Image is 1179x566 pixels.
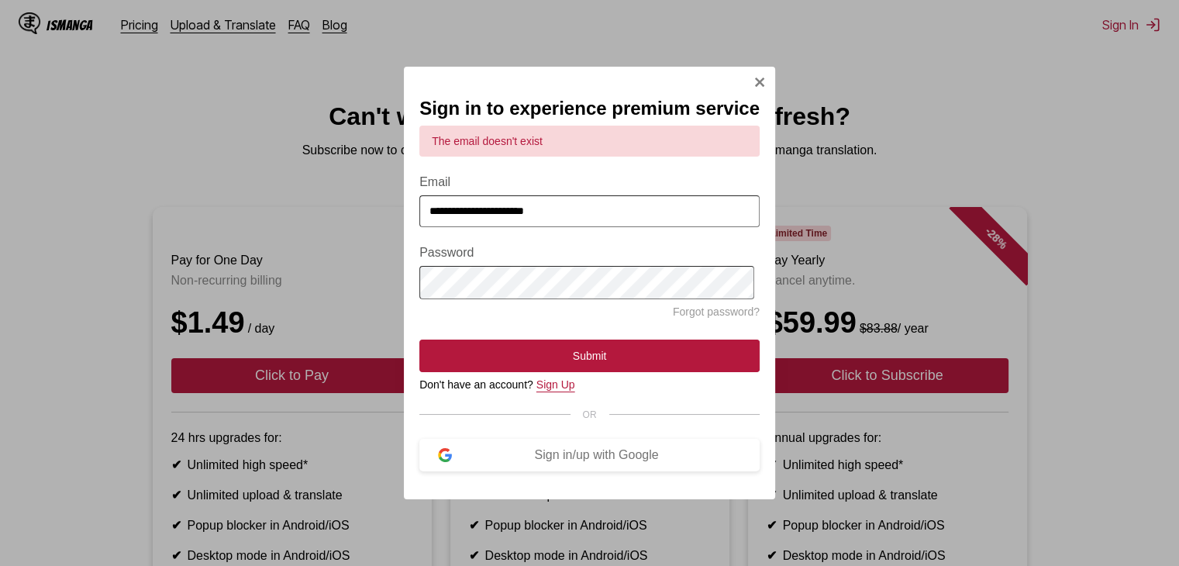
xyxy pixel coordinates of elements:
[673,305,760,318] a: Forgot password?
[419,340,760,372] button: Submit
[404,67,775,499] div: Sign In Modal
[419,246,760,260] label: Password
[536,378,575,391] a: Sign Up
[419,126,760,157] div: The email doesn't exist
[452,448,741,462] div: Sign in/up with Google
[753,76,766,88] img: Close
[419,439,760,471] button: Sign in/up with Google
[419,175,760,189] label: Email
[438,448,452,462] img: google-logo
[419,378,760,391] div: Don't have an account?
[419,409,760,420] div: OR
[419,98,760,119] h2: Sign in to experience premium service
